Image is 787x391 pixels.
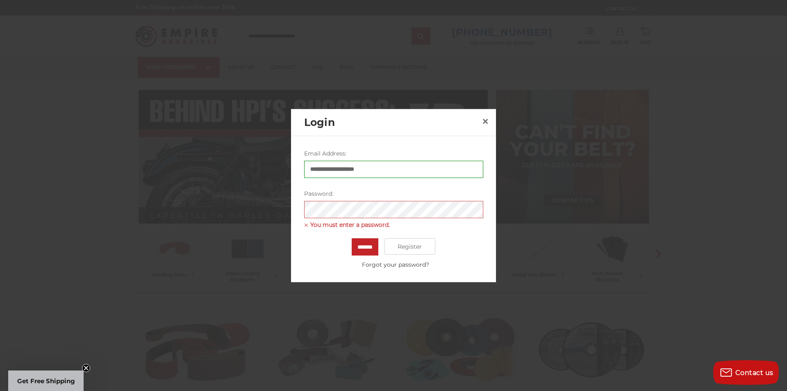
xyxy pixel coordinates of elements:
label: Password: [304,189,483,198]
div: Get Free ShippingClose teaser [8,370,84,391]
a: Close [479,115,492,128]
a: Forgot your password? [308,261,483,269]
a: Register [384,238,436,255]
span: You must enter a password. [304,220,483,230]
h2: Login [304,114,479,130]
span: × [482,113,489,129]
label: Email Address: [304,149,483,158]
span: Get Free Shipping [17,377,75,385]
span: Contact us [735,369,773,377]
button: Close teaser [82,364,90,372]
button: Contact us [713,360,779,385]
